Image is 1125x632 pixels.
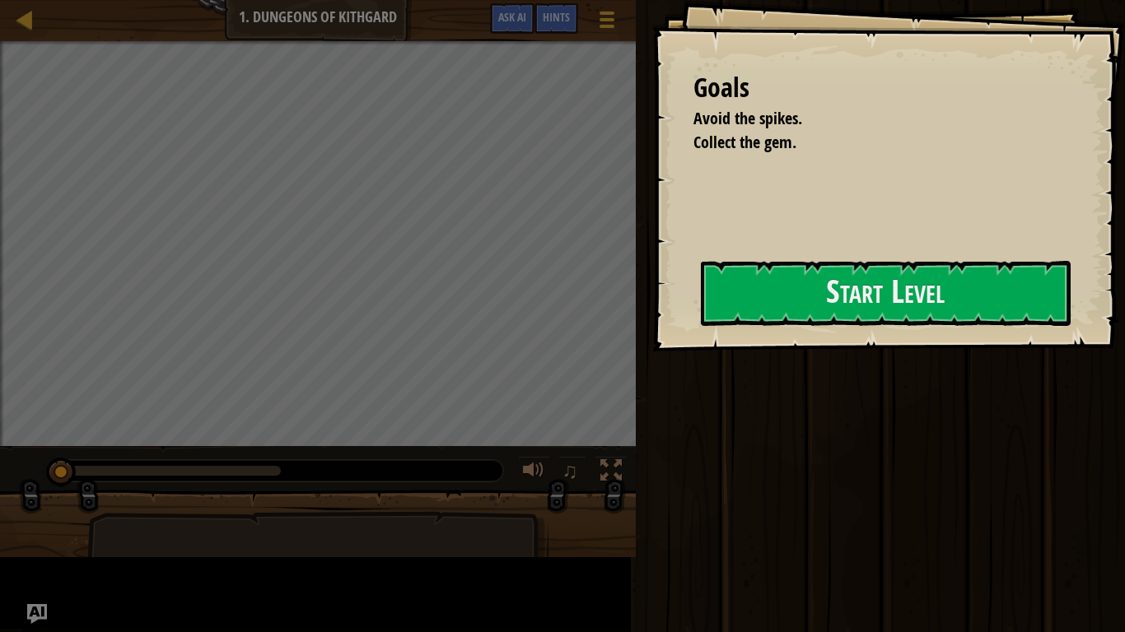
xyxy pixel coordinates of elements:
span: Hints [543,9,570,25]
span: Avoid the spikes. [693,107,802,129]
button: Ask AI [27,604,47,624]
li: Avoid the spikes. [673,107,1063,131]
div: Goals [693,69,1067,107]
span: Ask AI [498,9,526,25]
button: Adjust volume [517,456,550,490]
button: Toggle fullscreen [595,456,628,490]
button: Show game menu [586,3,628,42]
button: Ask AI [490,3,534,34]
button: Start Level [701,261,1071,326]
span: ♫ [562,458,578,483]
li: Collect the gem. [673,131,1063,155]
button: ♫ [558,456,586,490]
span: Collect the gem. [693,131,796,153]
